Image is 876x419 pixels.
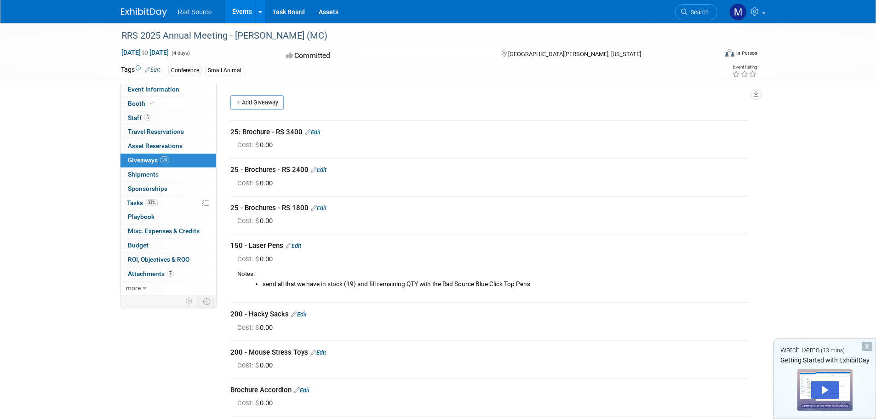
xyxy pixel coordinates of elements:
[121,8,167,17] img: ExhibitDay
[230,310,749,319] div: 200 - Hacky Sacks
[311,166,326,173] a: Edit
[310,349,326,356] a: Edit
[237,217,276,225] span: 0.00
[237,361,260,369] span: Cost: $
[729,3,747,21] img: Madison Coleman
[736,50,757,57] div: In-Person
[141,49,149,56] span: to
[120,168,216,182] a: Shipments
[237,399,276,407] span: 0.00
[120,253,216,267] a: ROI, Objectives & ROO
[120,281,216,295] a: more
[118,28,704,44] div: RRS 2025 Annual Meeting - [PERSON_NAME] (MC)
[120,182,216,196] a: Sponsorships
[120,224,216,238] a: Misc. Expenses & Credits
[120,125,216,139] a: Travel Reservations
[128,86,179,93] span: Event Information
[237,323,276,332] span: 0.00
[128,270,174,277] span: Attachments
[128,156,169,164] span: Giveaways
[167,270,174,277] span: 7
[145,67,160,73] a: Edit
[120,154,216,167] a: Giveaways24
[675,4,717,20] a: Search
[294,387,309,394] a: Edit
[127,199,158,207] span: Tasks
[120,111,216,125] a: Staff5
[128,256,189,263] span: ROI, Objectives & ROO
[128,213,155,220] span: Playbook
[145,199,158,206] span: 33%
[128,142,183,149] span: Asset Reservations
[774,345,876,355] div: Watch Demo
[283,48,487,64] div: Committed
[725,49,734,57] img: Format-Inperson.png
[128,128,184,135] span: Travel Reservations
[149,101,154,106] i: Booth reservation complete
[197,295,216,307] td: Toggle Event Tabs
[862,342,872,351] div: Dismiss
[126,284,141,292] span: more
[128,171,159,178] span: Shipments
[230,241,749,251] div: 150 - Laser Pens
[205,66,244,75] div: Small Animal
[120,267,216,281] a: Attachments7
[121,48,169,57] span: [DATE] [DATE]
[120,196,216,210] a: Tasks33%
[120,139,216,153] a: Asset Reservations
[120,239,216,253] a: Budget
[171,50,190,56] span: (4 days)
[237,255,260,263] span: Cost: $
[687,9,709,16] span: Search
[291,311,307,318] a: Edit
[121,65,160,75] td: Tags
[811,381,839,399] div: Play
[178,8,212,16] span: Rad Source
[144,114,151,121] span: 5
[311,205,326,212] a: Edit
[168,66,202,75] div: Conference
[237,361,276,369] span: 0.00
[128,114,151,121] span: Staff
[237,255,276,263] span: 0.00
[230,348,749,357] div: 200 - Mouse Stress Toys
[230,95,284,110] a: Add Giveaway
[237,323,260,332] span: Cost: $
[230,203,749,213] div: 25 - Brochures - RS 1800
[237,399,260,407] span: Cost: $
[508,51,641,57] span: [GEOGRAPHIC_DATA][PERSON_NAME], [US_STATE]
[237,141,276,149] span: 0.00
[128,241,149,249] span: Budget
[120,97,216,111] a: Booth
[237,270,749,279] div: Notes:
[128,100,156,107] span: Booth
[230,165,749,175] div: 25 - Brochures - RS 2400
[120,83,216,97] a: Event Information
[230,127,749,137] div: 25: Brochure - RS 3400
[120,210,216,224] a: Playbook
[128,185,167,192] span: Sponsorships
[774,356,876,365] div: Getting Started with ExhibitDay
[305,129,321,136] a: Edit
[732,65,757,69] div: Event Rating
[237,217,260,225] span: Cost: $
[237,179,260,187] span: Cost: $
[160,156,169,163] span: 24
[821,347,845,354] span: (13 mins)
[128,227,200,235] span: Misc. Expenses & Credits
[237,141,260,149] span: Cost: $
[263,280,749,289] li: send all that we have in stock (19) and fill remaining QTY with the Rad Source Blue Click Top Pens
[286,242,301,249] a: Edit
[237,179,276,187] span: 0.00
[663,48,758,62] div: Event Format
[182,295,198,307] td: Personalize Event Tab Strip
[230,385,749,395] div: Brochure Accordion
